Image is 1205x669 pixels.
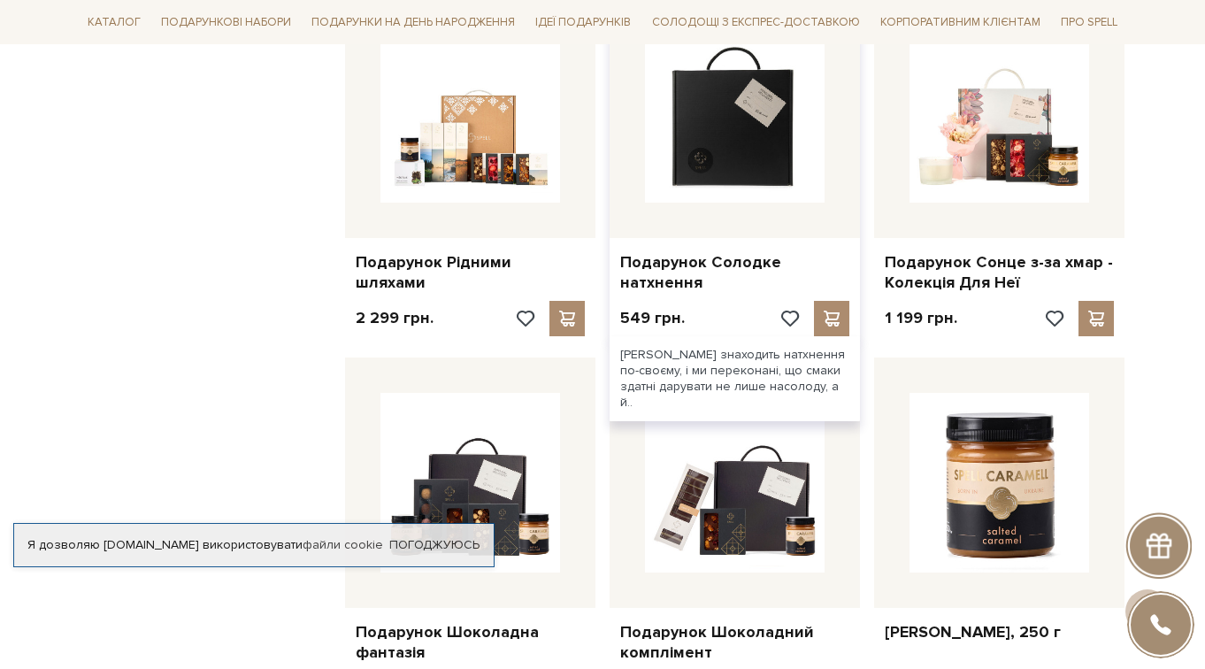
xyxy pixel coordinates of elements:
a: файли cookie [303,537,383,552]
a: Подарунок Шоколадна фантазія [356,622,585,664]
p: 549 грн. [620,308,685,328]
span: Ідеї подарунків [528,9,638,36]
span: Каталог [81,9,148,36]
span: Подарунки на День народження [304,9,522,36]
p: 1 199 грн. [885,308,957,328]
a: Корпоративним клієнтам [873,7,1048,37]
img: Подарунок Солодке натхнення [645,23,825,203]
div: Я дозволяю [DOMAIN_NAME] використовувати [14,537,494,553]
span: Про Spell [1054,9,1124,36]
span: Подарункові набори [154,9,298,36]
div: [PERSON_NAME] знаходить натхнення по-своєму, і ми переконані, що смаки здатні дарувати не лише на... [610,336,860,422]
a: Подарунок Сонце з-за хмар - Колекція Для Неї [885,252,1114,294]
a: Подарунок Солодке натхнення [620,252,849,294]
a: Подарунок Шоколадний комплімент [620,622,849,664]
a: Подарунок Рідними шляхами [356,252,585,294]
a: Солодощі з експрес-доставкою [645,7,867,37]
a: [PERSON_NAME], 250 г [885,622,1114,642]
a: Погоджуюсь [389,537,480,553]
p: 2 299 грн. [356,308,434,328]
